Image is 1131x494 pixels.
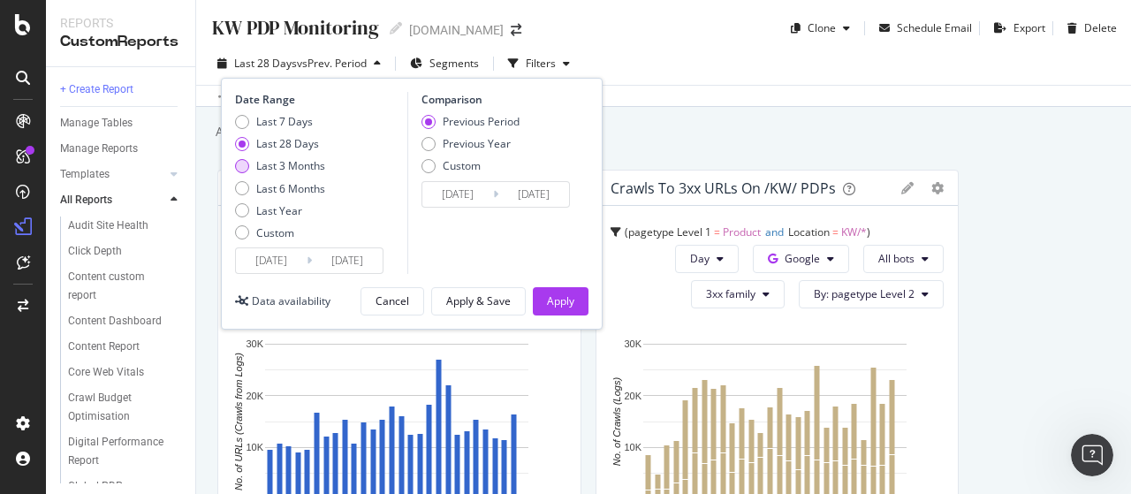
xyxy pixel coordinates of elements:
div: Manage Tables [60,114,133,133]
span: = [714,224,720,239]
text: No. of URLs (Crawls from Logs) [233,353,244,490]
button: Cancel [361,287,424,315]
span: pagetype Level 1 [628,224,711,239]
a: All Reports [60,191,165,209]
button: Apply [533,287,588,315]
div: Last 3 Months [256,158,325,173]
input: Start Date [236,248,307,273]
div: Last Year [256,203,302,218]
button: Day [675,245,739,273]
div: Previous Year [421,136,520,151]
div: KW PDP Monitoring [210,14,379,42]
input: End Date [498,182,569,207]
span: Google [785,251,820,266]
div: Content custom report [68,268,167,305]
input: End Date [312,248,383,273]
div: Content Report [68,338,140,356]
a: + Create Report [60,80,183,99]
span: 3xx family [706,286,755,301]
div: Last 6 Months [235,181,325,196]
div: Previous Period [421,114,520,129]
text: 10K [246,442,263,452]
div: Data availability [252,293,330,308]
span: Location [788,224,830,239]
a: Manage Reports [60,140,183,158]
div: [DOMAIN_NAME] [409,21,504,39]
div: Clone [808,20,836,35]
div: Previous Year [443,136,511,151]
div: Digital Performance Report [68,433,169,470]
a: Crawl Budget Optimisation [68,389,183,426]
input: Start Date [422,182,493,207]
div: arrow-right-arrow-left [511,24,521,36]
div: Schedule Email [897,20,972,35]
a: Templates [60,165,165,184]
span: Segments [429,56,479,71]
span: Day [690,251,710,266]
div: Cancel [376,293,409,308]
span: By: pagetype Level 2 [814,286,915,301]
div: All Reports [60,191,112,209]
div: Manage Reports [60,140,138,158]
div: Previous Period [443,114,520,129]
a: Content Dashboard [68,312,183,331]
div: Last Year [235,203,325,218]
div: CustomReports [60,32,181,52]
button: All bots [863,245,944,273]
a: Click Depth [68,242,183,261]
div: Core Web Vitals [68,363,144,382]
div: Date Range [235,92,403,107]
button: Clone [784,14,857,42]
div: Reports [60,14,181,32]
div: Content Dashboard [68,312,162,331]
div: Custom [443,158,481,173]
div: Custom [256,225,294,240]
span: All bots [878,251,915,266]
div: Last 3 Months [235,158,325,173]
div: Filters [526,56,556,71]
div: Last 7 Days [235,114,325,129]
button: Schedule Email [872,14,972,42]
div: Delete [1084,20,1117,35]
div: Templates [60,165,110,184]
a: Core Web Vitals [68,363,183,382]
div: Last 7 Days [256,114,313,129]
div: Crawls to 3xx URLs on /KW/ PDPs [611,179,836,197]
a: Audit Site Health [68,217,183,235]
div: Custom [421,158,520,173]
button: Google [753,245,849,273]
button: By: pagetype Level 2 [799,280,944,308]
span: Product [723,224,761,239]
button: Delete [1060,14,1117,42]
a: Manage Tables [60,114,183,133]
div: Apply [547,293,574,308]
button: Filters [501,49,577,78]
text: 30K [624,338,641,349]
iframe: Intercom live chat [1071,434,1113,476]
button: Export [987,14,1045,42]
div: Last 6 Months [256,181,325,196]
text: 30K [246,338,263,349]
div: Custom [235,225,325,240]
div: Add a short description [214,123,355,141]
div: Apply & Save [446,293,511,308]
div: Audit Site Health [68,217,148,235]
button: 3xx family [691,280,785,308]
button: Apply & Save [431,287,526,315]
span: vs Prev. Period [297,56,367,71]
div: + Create Report [60,80,133,99]
span: and [765,224,784,239]
div: Last 28 Days [235,136,325,151]
i: Edit report name [390,22,402,34]
button: Last 28 DaysvsPrev. Period [210,49,388,78]
span: = [832,224,839,239]
a: Content Report [68,338,183,356]
a: Digital Performance Report [68,433,183,470]
div: Export [1013,20,1045,35]
div: Comparison [421,92,575,107]
div: Last 28 Days [256,136,319,151]
text: 20K [246,391,263,401]
div: Click Depth [68,242,122,261]
span: Last 28 Days [234,56,297,71]
text: 20K [624,391,641,401]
